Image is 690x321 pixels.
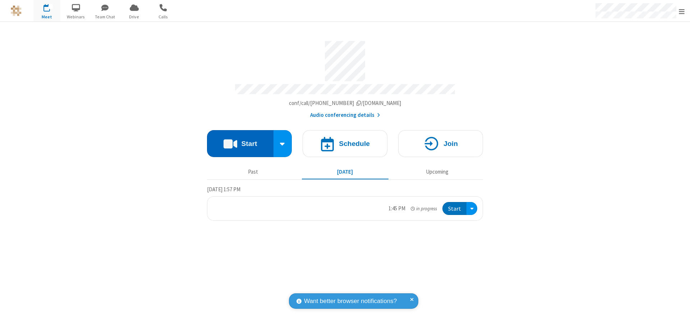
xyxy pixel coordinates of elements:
[63,14,89,20] span: Webinars
[49,4,53,9] div: 1
[466,202,477,215] div: Open menu
[121,14,148,20] span: Drive
[11,5,22,16] img: QA Selenium DO NOT DELETE OR CHANGE
[302,165,388,179] button: [DATE]
[394,165,480,179] button: Upcoming
[310,111,380,119] button: Audio conferencing details
[388,205,405,213] div: 1:45 PM
[207,130,273,157] button: Start
[273,130,292,157] div: Start conference options
[33,14,60,20] span: Meet
[207,186,240,193] span: [DATE] 1:57 PM
[210,165,296,179] button: Past
[289,100,401,106] span: Copy my meeting room link
[241,140,257,147] h4: Start
[207,36,483,119] section: Account details
[304,297,397,306] span: Want better browser notifications?
[207,185,483,221] section: Today's Meetings
[339,140,370,147] h4: Schedule
[398,130,483,157] button: Join
[411,205,437,212] em: in progress
[303,130,387,157] button: Schedule
[92,14,119,20] span: Team Chat
[672,302,685,316] iframe: Chat
[289,99,401,107] button: Copy my meeting room linkCopy my meeting room link
[443,140,458,147] h4: Join
[150,14,177,20] span: Calls
[442,202,466,215] button: Start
